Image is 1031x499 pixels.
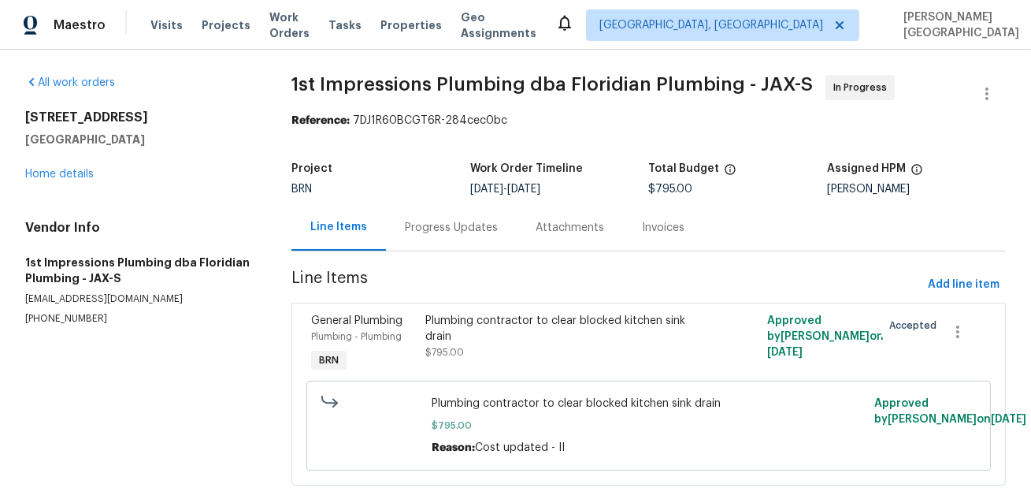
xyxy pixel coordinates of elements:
[648,163,719,174] h5: Total Budget
[25,110,254,125] h2: [STREET_ADDRESS]
[827,163,906,174] h5: Assigned HPM
[724,163,736,184] span: The total cost of line items that have been proposed by Opendoor. This sum includes line items th...
[291,270,922,300] span: Line Items
[25,292,254,306] p: [EMAIL_ADDRESS][DOMAIN_NAME]
[897,9,1019,41] span: [PERSON_NAME][GEOGRAPHIC_DATA]
[432,418,865,434] span: $795.00
[202,17,250,33] span: Projects
[991,414,1026,425] span: [DATE]
[150,17,183,33] span: Visits
[642,220,684,236] div: Invoices
[405,220,498,236] div: Progress Updates
[425,348,464,357] span: $795.00
[25,220,254,236] h4: Vendor Info
[328,20,362,31] span: Tasks
[648,184,692,195] span: $795.00
[25,132,254,147] h5: [GEOGRAPHIC_DATA]
[827,184,1006,195] div: [PERSON_NAME]
[461,9,536,41] span: Geo Assignments
[291,163,332,174] h5: Project
[910,163,923,184] span: The hpm assigned to this work order.
[432,442,475,453] span: Reason:
[767,347,803,358] span: [DATE]
[425,313,701,344] div: Plumbing contractor to clear blocked kitchen sink drain
[928,275,999,295] span: Add line item
[291,113,1006,128] div: 7DJ1R60BCGT6R-284cec0bc
[874,398,1026,425] span: Approved by [PERSON_NAME] on
[25,77,115,88] a: All work orders
[475,442,565,453] span: Cost updated - II
[767,315,884,358] span: Approved by [PERSON_NAME] on
[310,219,367,235] div: Line Items
[25,255,254,286] h5: 1st Impressions Plumbing dba Floridian Plumbing - JAX-S
[432,396,865,411] span: Plumbing contractor to clear blocked kitchen sink drain
[889,318,943,333] span: Accepted
[833,80,893,95] span: In Progress
[291,115,350,126] b: Reference:
[25,169,94,180] a: Home details
[313,352,345,368] span: BRN
[599,17,823,33] span: [GEOGRAPHIC_DATA], [GEOGRAPHIC_DATA]
[311,332,402,341] span: Plumbing - Plumbing
[25,312,254,326] p: [PHONE_NUMBER]
[470,184,503,195] span: [DATE]
[536,220,604,236] div: Attachments
[507,184,540,195] span: [DATE]
[269,9,310,41] span: Work Orders
[291,75,813,94] span: 1st Impressions Plumbing dba Floridian Plumbing - JAX-S
[380,17,442,33] span: Properties
[470,163,583,174] h5: Work Order Timeline
[470,184,540,195] span: -
[311,315,402,326] span: General Plumbing
[54,17,106,33] span: Maestro
[291,184,312,195] span: BRN
[922,270,1006,300] button: Add line item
